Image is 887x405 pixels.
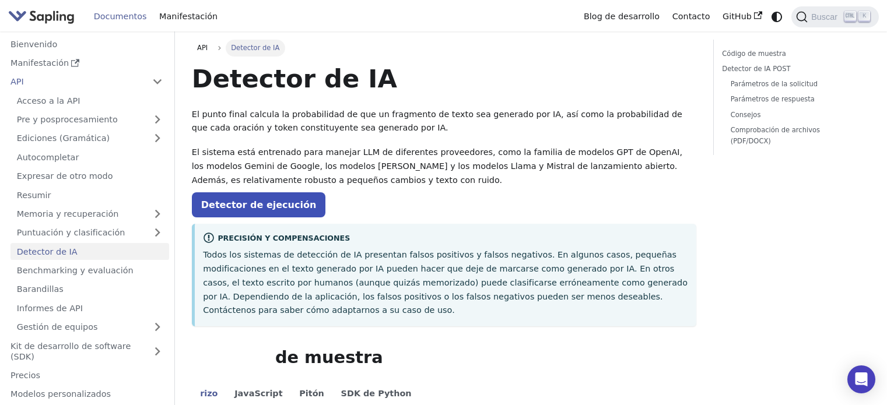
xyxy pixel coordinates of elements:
a: Benchmarking y evaluación [10,262,169,279]
a: Gestión de equipos [10,319,169,336]
font: Comprobación de archivos (PDF/DOCX) [731,126,820,145]
font: Benchmarking y evaluación [17,266,134,275]
font: Gestión de equipos [17,322,98,332]
a: Código de muestra [722,48,866,59]
font: de muestra [275,347,383,367]
font: Detector de ejecución [201,199,317,210]
font: GitHub [723,12,752,21]
font: Buscar [811,12,837,22]
font: Memoria y recuperación [17,209,119,219]
a: Kit de desarrollo de software (SDK) [4,337,146,365]
font: Blog de desarrollo [584,12,660,21]
font: JavaScript [234,389,282,398]
nav: Pan rallado [192,40,696,56]
a: Bienvenido [4,36,169,52]
a: API [192,40,213,56]
font: API [197,44,208,52]
img: Sapling.ai [8,8,75,25]
a: Contacto [666,8,716,26]
button: Cambiar entre modo oscuro y claro (actualmente modo sistema) [769,8,786,25]
font: Precisión y compensaciones [218,234,350,243]
font: Detector de IA [192,64,397,93]
a: Pre y posprocesamiento [10,111,169,128]
kbd: K [858,11,870,22]
font: Manifestación [159,12,218,21]
font: Pitón [299,389,324,398]
font: Detector de IA [231,44,279,52]
a: Resumir [10,186,169,203]
a: Detector de IA [10,243,169,260]
font: Documentos [94,12,147,21]
a: Modelos personalizados [4,386,169,403]
a: Ediciones (Gramática) [10,130,169,147]
font: Parámetros de la solicitud [731,80,818,88]
font: Código de muestra [722,50,786,58]
font: El punto final calcula la probabilidad de que un fragmento de texto sea generado por IA, así como... [192,110,682,133]
a: API [4,73,146,90]
a: Sapling.ai [8,8,79,25]
font: SDK de Python [341,389,412,398]
a: Expresar de otro modo [10,168,169,185]
a: Consejos [731,110,862,121]
font: Informes de API [17,304,83,313]
font: Expresar de otro modo [17,171,113,181]
a: Documentos [87,8,153,26]
font: Kit de desarrollo de software (SDK) [10,341,131,361]
button: Contraer la categoría 'API' de la barra lateral [146,73,169,90]
font: Consejos [731,111,761,119]
font: El sistema está entrenado para manejar LLM de diferentes proveedores, como la familia de modelos ... [192,147,682,185]
font: Detector de IA POST [722,65,790,73]
font: Pre y posprocesamiento [17,115,118,124]
a: Blog de desarrollo [577,8,666,26]
font: API [10,77,24,86]
font: Barandillas [17,284,64,294]
div: Abrir Intercom Messenger [847,365,875,393]
a: Comprobación de archivos (PDF/DOCX) [731,125,862,147]
a: Detector de ejecución [192,192,326,217]
a: Informes de API [10,300,169,316]
a: Manifestación [4,55,169,72]
a: Parámetros de la solicitud [731,79,862,90]
font: Parámetros de respuesta [731,95,815,103]
a: Acceso a la API [10,92,169,109]
a: Parámetros de respuesta [731,94,862,105]
font: Resumir [17,191,51,200]
a: Puntuación y clasificación [10,224,169,241]
font: Precios [10,371,40,380]
a: Detector de IA POST [722,64,866,75]
button: Expandir la categoría de la barra lateral 'SDK' [146,337,169,365]
font: Ediciones (Gramática) [17,133,110,143]
a: GitHub [716,8,768,26]
font: Modelos personalizados [10,389,111,399]
a: Autocompletar [10,149,169,165]
a: Memoria y recuperación [10,206,169,223]
font: Puntuación y clasificación [17,228,125,237]
a: Barandillas [10,281,169,298]
font: Bienvenido [10,40,57,49]
a: Precios [4,367,169,384]
button: Buscar (Ctrl+K) [791,6,878,27]
font: Todos los sistemas de detección de IA presentan falsos positivos y falsos negativos. En algunos c... [203,250,688,315]
font: Manifestación [10,58,69,68]
font: Acceso a la API [17,96,80,105]
font: Autocompletar [17,153,79,162]
font: rizo [200,389,218,398]
font: Detector de IA [17,247,78,256]
a: Manifestación [153,8,224,26]
font: Contacto [672,12,710,21]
